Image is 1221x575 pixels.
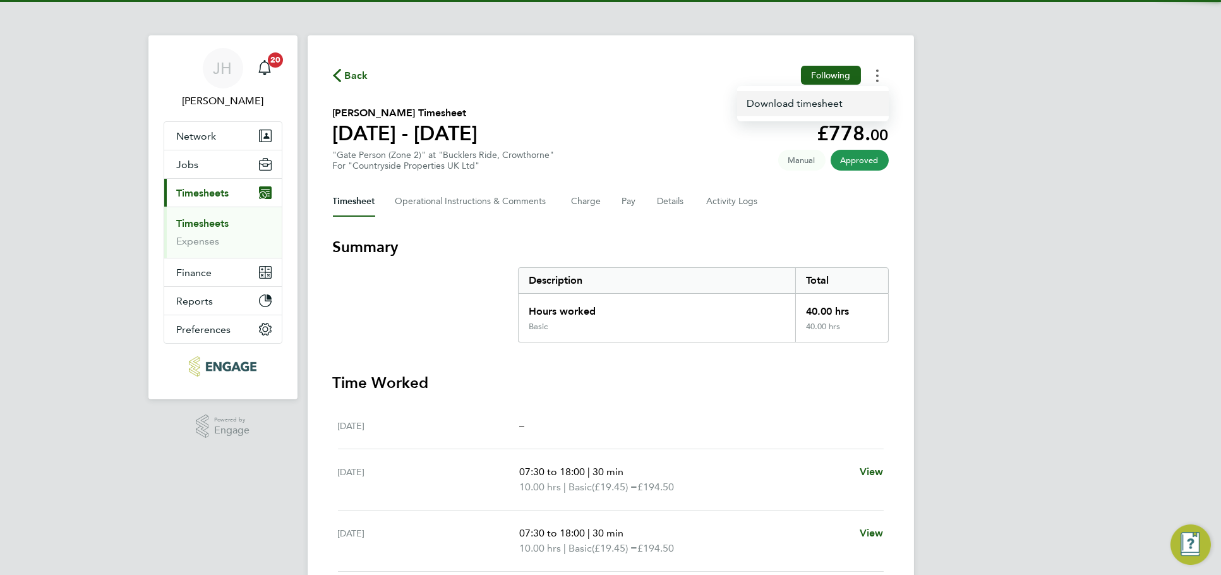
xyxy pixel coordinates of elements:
span: View [860,466,884,478]
div: "Gate Person (Zone 2)" at "Bucklers Ride, Crowthorne" [333,150,555,171]
span: Preferences [177,324,231,336]
button: Reports [164,287,282,315]
span: 07:30 to 18:00 [519,466,585,478]
div: 40.00 hrs [795,322,887,342]
div: Summary [518,267,889,342]
div: [DATE] [338,418,520,433]
div: 40.00 hrs [795,294,887,322]
a: Timesheets Menu [737,91,889,116]
span: This timesheet was manually created. [778,150,826,171]
span: Following [811,70,850,81]
h3: Time Worked [333,373,889,393]
a: View [860,464,884,480]
span: View [860,527,884,539]
a: JH[PERSON_NAME] [164,48,282,109]
span: JH [214,60,232,76]
span: | [587,527,590,539]
nav: Main navigation [148,35,298,399]
span: Powered by [214,415,250,425]
button: Charge [572,186,602,217]
div: Timesheets [164,207,282,258]
span: 10.00 hrs [519,542,561,554]
span: 07:30 to 18:00 [519,527,585,539]
h1: [DATE] - [DATE] [333,121,478,146]
h3: Summary [333,237,889,257]
span: Basic [568,480,592,495]
div: Total [795,268,887,293]
span: Jobs [177,159,199,171]
a: Go to home page [164,356,282,377]
a: Expenses [177,235,220,247]
div: For "Countryside Properties UK Ltd" [333,160,555,171]
button: Details [658,186,687,217]
button: Activity Logs [707,186,760,217]
a: View [860,526,884,541]
button: Preferences [164,315,282,343]
span: £194.50 [637,481,674,493]
span: 20 [268,52,283,68]
button: Timesheet [333,186,375,217]
button: Operational Instructions & Comments [395,186,551,217]
app-decimal: £778. [817,121,889,145]
span: Timesheets [177,187,229,199]
button: Jobs [164,150,282,178]
div: [DATE] [338,464,520,495]
span: | [563,542,566,554]
button: Engage Resource Center [1170,524,1211,565]
span: Basic [568,541,592,556]
span: Engage [214,425,250,436]
span: £194.50 [637,542,674,554]
span: Reports [177,295,214,307]
a: Timesheets [177,217,229,229]
span: 30 min [592,466,623,478]
button: Pay [622,186,637,217]
img: pcrnet-logo-retina.png [189,356,256,377]
span: Back [345,68,368,83]
a: Powered byEngage [196,415,250,439]
span: – [519,420,524,432]
button: Timesheets [164,179,282,207]
span: Jess Hogan [164,94,282,109]
div: Description [519,268,796,293]
a: 20 [252,48,277,88]
span: This timesheet has been approved. [831,150,889,171]
div: [DATE] [338,526,520,556]
span: | [563,481,566,493]
button: Back [333,68,368,83]
button: Finance [164,258,282,286]
h2: [PERSON_NAME] Timesheet [333,106,478,121]
span: 00 [871,126,889,144]
button: Timesheets Menu [866,66,889,85]
button: Following [801,66,860,85]
span: | [587,466,590,478]
span: 30 min [592,527,623,539]
div: Hours worked [519,294,796,322]
div: Basic [529,322,548,332]
button: Network [164,122,282,150]
span: (£19.45) = [592,542,637,554]
span: Network [177,130,217,142]
span: 10.00 hrs [519,481,561,493]
span: (£19.45) = [592,481,637,493]
span: Finance [177,267,212,279]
